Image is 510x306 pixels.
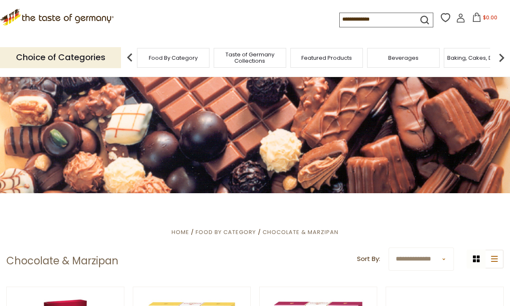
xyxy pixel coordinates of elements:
[216,51,284,64] a: Taste of Germany Collections
[149,55,198,61] a: Food By Category
[263,228,338,236] a: Chocolate & Marzipan
[6,255,118,267] h1: Chocolate & Marzipan
[388,55,419,61] a: Beverages
[121,49,138,66] img: previous arrow
[357,254,380,264] label: Sort By:
[301,55,352,61] a: Featured Products
[172,228,189,236] a: Home
[493,49,510,66] img: next arrow
[483,14,497,21] span: $0.00
[467,13,503,25] button: $0.00
[196,228,256,236] a: Food By Category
